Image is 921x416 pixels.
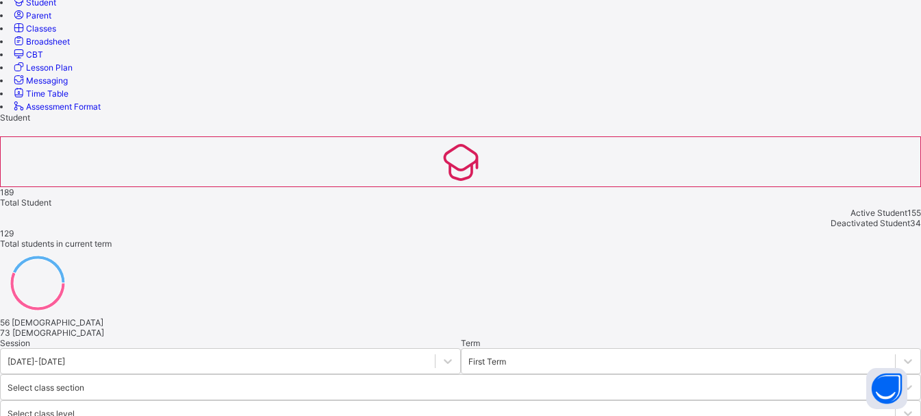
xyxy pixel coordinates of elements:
[12,62,73,73] a: Lesson Plan
[910,218,921,228] span: 34
[8,382,84,392] div: Select class section
[12,317,103,328] span: [DEMOGRAPHIC_DATA]
[850,208,907,218] span: Active Student
[468,356,506,366] div: First Term
[8,356,65,366] div: [DATE]-[DATE]
[12,10,51,21] a: Parent
[12,36,70,47] a: Broadsheet
[26,101,101,112] span: Assessment Format
[12,23,56,34] a: Classes
[26,10,51,21] span: Parent
[12,75,68,86] a: Messaging
[26,75,68,86] span: Messaging
[12,101,101,112] a: Assessment Format
[26,23,56,34] span: Classes
[461,338,480,348] span: Term
[26,36,70,47] span: Broadsheet
[12,88,68,99] a: Time Table
[907,208,921,218] span: 155
[12,49,43,60] a: CBT
[12,328,104,338] span: [DEMOGRAPHIC_DATA]
[26,62,73,73] span: Lesson Plan
[26,88,68,99] span: Time Table
[866,368,907,409] button: Open asap
[831,218,910,228] span: Deactivated Student
[26,49,43,60] span: CBT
